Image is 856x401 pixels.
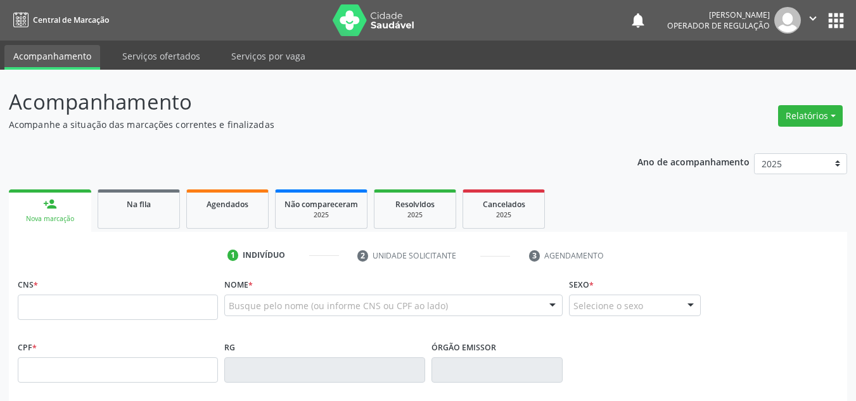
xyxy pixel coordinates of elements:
span: Operador de regulação [667,20,770,31]
span: Busque pelo nome (ou informe CNS ou CPF ao lado) [229,299,448,312]
span: Cancelados [483,199,525,210]
span: Na fila [127,199,151,210]
div: Indivíduo [243,250,285,261]
label: Órgão emissor [431,338,496,357]
span: Resolvidos [395,199,435,210]
label: CPF [18,338,37,357]
span: Central de Marcação [33,15,109,25]
a: Serviços ofertados [113,45,209,67]
a: Central de Marcação [9,10,109,30]
span: Não compareceram [284,199,358,210]
div: [PERSON_NAME] [667,10,770,20]
img: img [774,7,801,34]
div: Nova marcação [18,214,82,224]
label: RG [224,338,235,357]
button: Relatórios [778,105,843,127]
p: Acompanhamento [9,86,596,118]
span: Agendados [207,199,248,210]
span: Selecione o sexo [573,299,643,312]
label: Sexo [569,275,594,295]
div: 2025 [284,210,358,220]
label: Nome [224,275,253,295]
div: 2025 [472,210,535,220]
div: 1 [227,250,239,261]
label: CNS [18,275,38,295]
div: 2025 [383,210,447,220]
button:  [801,7,825,34]
a: Acompanhamento [4,45,100,70]
a: Serviços por vaga [222,45,314,67]
p: Ano de acompanhamento [637,153,750,169]
p: Acompanhe a situação das marcações correntes e finalizadas [9,118,596,131]
i:  [806,11,820,25]
div: person_add [43,197,57,211]
button: notifications [629,11,647,29]
button: apps [825,10,847,32]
